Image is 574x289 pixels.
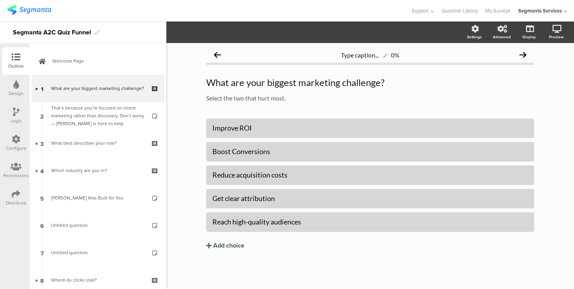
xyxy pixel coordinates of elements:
div: Design [9,90,23,97]
a: 1 What are your biggest marketing challenge? [32,75,164,102]
div: Reduce acquisition costs [212,171,528,180]
span: Untitled question [51,222,88,229]
span: Welcome Page [52,57,152,65]
span: 7 [41,248,44,257]
a: 3 What best describes your role? [32,129,164,157]
p: What are your biggest marketing challenge? [206,77,534,88]
div: Display [522,34,536,40]
div: What best describes your role? [51,139,144,147]
div: Distribute [6,199,27,206]
span: 6 [40,221,44,230]
div: That’s because you’re focused on intent marketing rather than discovery. Don’t worry — Segmanta i... [51,104,144,127]
a: 6 Untitled question [32,212,164,239]
div: Segmanta Was Built for You [51,194,144,202]
div: Segmanta A2C Quiz Funnel [13,26,91,39]
a: Welcome Page [32,47,164,75]
span: 5 [40,194,44,202]
span: 8 [40,276,44,284]
a: 4 Which industry are you in? [32,157,164,184]
a: 5 [PERSON_NAME] Was Built for You [32,184,164,212]
span: 4 [40,166,44,175]
img: segmanta logo [7,5,51,15]
div: Configure [6,145,27,152]
div: Improve ROI [212,124,528,133]
button: Add choice [206,236,534,255]
div: Outline [8,63,24,70]
div: Settings [467,34,482,40]
div: Boost Conversions [212,147,528,156]
span: Type caption... [341,51,379,59]
div: Segmanta Services [518,7,562,14]
p: Select the two that hurt most. [206,94,534,102]
a: 7 Untitled question [32,239,164,266]
div: Which industry are you in? [51,167,144,174]
span: 3 [40,139,44,147]
div: Reach high-quality audiences [212,217,528,226]
div: What are your biggest marketing challenge? [51,84,144,92]
div: Advanced [493,34,511,40]
div: Where do clicks stall? [51,276,144,284]
span: Support [412,7,429,14]
div: Permissions [3,172,29,179]
span: Untitled question [51,249,88,256]
span: 2 [40,111,44,120]
div: Preview [549,34,564,40]
div: Logic [11,117,22,124]
span: 1 [41,84,43,93]
div: 0% [391,51,399,59]
div: Add choice [213,242,244,250]
div: Get clear attribution [212,194,528,203]
a: 2 That’s because you’re focused on intent marketing rather than discovery. Don’t worry — [PERSON_... [32,102,164,129]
